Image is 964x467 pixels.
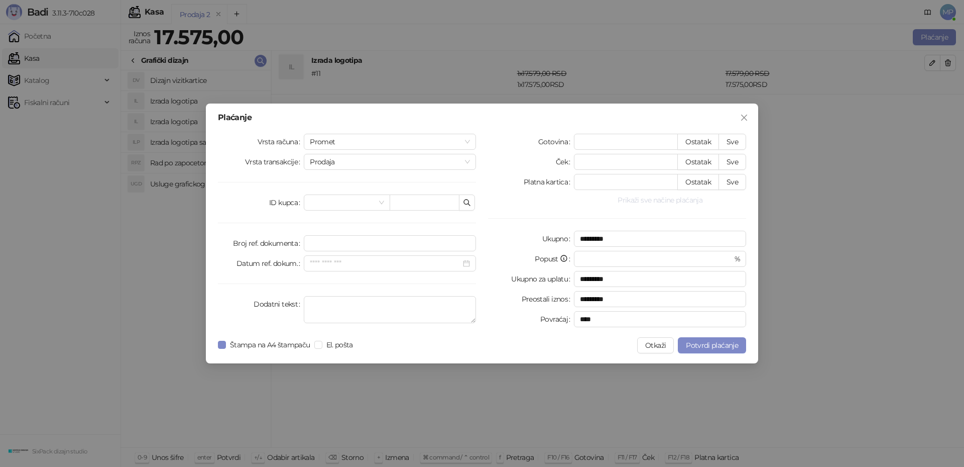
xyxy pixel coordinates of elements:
[254,296,304,312] label: Dodatni tekst
[304,235,476,251] input: Broj ref. dokumenta
[522,291,574,307] label: Preostali iznos
[677,134,719,150] button: Ostatak
[718,134,746,150] button: Sve
[233,235,304,251] label: Broj ref. dokumenta
[236,255,304,271] label: Datum ref. dokum.
[574,194,746,206] button: Prikaži sve načine plaćanja
[310,258,461,269] input: Datum ref. dokum.
[677,174,719,190] button: Ostatak
[245,154,304,170] label: Vrsta transakcije
[740,114,748,122] span: close
[677,154,719,170] button: Ostatak
[542,231,574,247] label: Ukupno
[718,174,746,190] button: Sve
[310,134,470,149] span: Promet
[736,110,752,126] button: Close
[736,114,752,122] span: Zatvori
[258,134,304,150] label: Vrsta računa
[718,154,746,170] button: Sve
[304,296,476,323] textarea: Dodatni tekst
[218,114,746,122] div: Plaćanje
[686,341,738,350] span: Potvrdi plaćanje
[580,251,732,266] input: Popust
[538,134,574,150] label: Gotovina
[511,271,574,287] label: Ukupno za uplatu
[637,337,674,353] button: Otkaži
[310,154,470,169] span: Prodaja
[322,339,357,350] span: El. pošta
[226,339,314,350] span: Štampa na A4 štampaču
[678,337,746,353] button: Potvrdi plaćanje
[524,174,574,190] label: Platna kartica
[540,311,574,327] label: Povraćaj
[556,154,574,170] label: Ček
[535,251,574,267] label: Popust
[269,195,304,211] label: ID kupca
